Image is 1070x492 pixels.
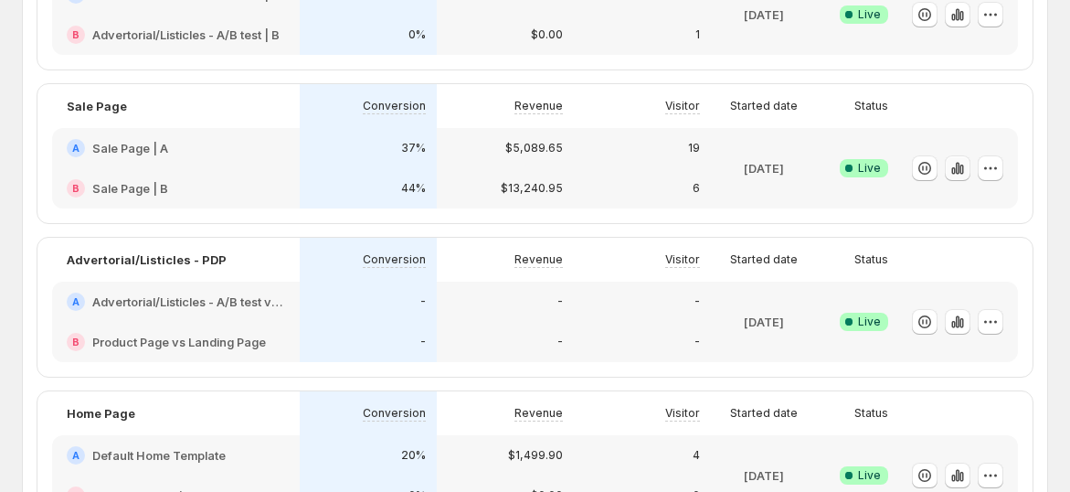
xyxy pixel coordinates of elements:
[744,313,784,331] p: [DATE]
[72,450,79,461] h2: A
[694,294,700,309] p: -
[420,294,426,309] p: -
[67,97,127,115] p: Sale Page
[72,337,79,348] h2: B
[744,5,784,24] p: [DATE]
[854,252,888,267] p: Status
[854,406,888,421] p: Status
[514,252,563,267] p: Revenue
[67,404,135,422] p: Home Page
[688,141,700,155] p: 19
[92,139,168,157] h2: Sale Page | A
[514,406,563,421] p: Revenue
[401,181,426,196] p: 44%
[730,99,798,113] p: Started date
[363,252,426,267] p: Conversion
[665,252,700,267] p: Visitor
[92,333,266,351] h2: Product Page vs Landing Page
[858,315,881,329] span: Live
[508,448,563,463] p: $1,499.90
[401,448,426,463] p: 20%
[501,181,563,196] p: $13,240.95
[363,99,426,113] p: Conversion
[695,27,700,42] p: 1
[72,143,79,154] h2: A
[693,448,700,463] p: 4
[514,99,563,113] p: Revenue
[744,466,784,485] p: [DATE]
[420,335,426,349] p: -
[557,335,563,349] p: -
[694,335,700,349] p: -
[92,179,168,198] h2: Sale Page | B
[92,446,226,465] h2: Default Home Template
[72,296,79,307] h2: A
[858,468,881,483] span: Live
[744,159,784,177] p: [DATE]
[858,7,881,22] span: Live
[730,406,798,421] p: Started date
[858,161,881,176] span: Live
[505,141,563,155] p: $5,089.65
[92,26,280,44] h2: Advertorial/Listicles - A/B test | B
[72,183,79,194] h2: B
[665,406,700,421] p: Visitor
[363,406,426,421] p: Conversion
[693,181,700,196] p: 6
[730,252,798,267] p: Started date
[67,251,227,269] p: Advertorial/Listicles - PDP
[665,99,700,113] p: Visitor
[557,294,563,309] p: -
[531,27,563,42] p: $0.00
[408,27,426,42] p: 0%
[92,293,285,311] h2: Advertorial/Listicles - A/B test vs PDP
[854,99,888,113] p: Status
[72,29,79,40] h2: B
[401,141,426,155] p: 37%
